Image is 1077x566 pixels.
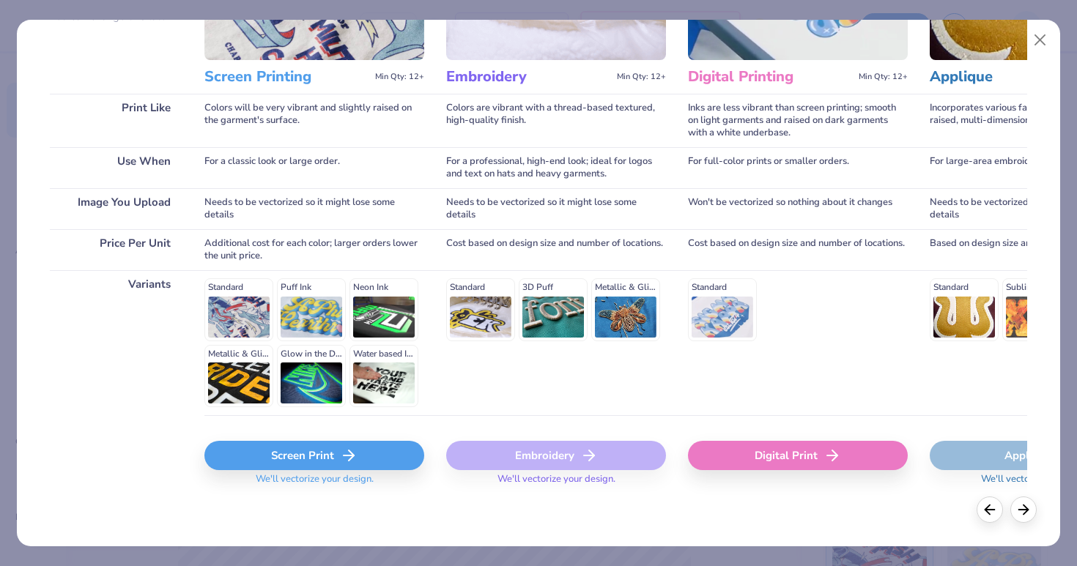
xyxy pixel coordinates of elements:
[50,270,185,415] div: Variants
[50,94,185,147] div: Print Like
[688,188,908,229] div: Won't be vectorized so nothing about it changes
[50,147,185,188] div: Use When
[446,229,666,270] div: Cost based on design size and number of locations.
[204,147,424,188] div: For a classic look or large order.
[688,441,908,470] div: Digital Print
[204,188,424,229] div: Needs to be vectorized so it might lose some details
[1026,26,1054,54] button: Close
[250,473,380,494] span: We'll vectorize your design.
[688,229,908,270] div: Cost based on design size and number of locations.
[492,473,621,494] span: We'll vectorize your design.
[446,188,666,229] div: Needs to be vectorized so it might lose some details
[859,72,908,82] span: Min Qty: 12+
[617,72,666,82] span: Min Qty: 12+
[204,441,424,470] div: Screen Print
[446,147,666,188] div: For a professional, high-end look; ideal for logos and text on hats and heavy garments.
[688,67,853,86] h3: Digital Printing
[204,67,369,86] h3: Screen Printing
[50,10,185,23] p: You can change this later.
[50,188,185,229] div: Image You Upload
[446,94,666,147] div: Colors are vibrant with a thread-based textured, high-quality finish.
[688,147,908,188] div: For full-color prints or smaller orders.
[688,94,908,147] div: Inks are less vibrant than screen printing; smooth on light garments and raised on dark garments ...
[204,94,424,147] div: Colors will be very vibrant and slightly raised on the garment's surface.
[204,229,424,270] div: Additional cost for each color; larger orders lower the unit price.
[50,229,185,270] div: Price Per Unit
[446,67,611,86] h3: Embroidery
[375,72,424,82] span: Min Qty: 12+
[446,441,666,470] div: Embroidery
